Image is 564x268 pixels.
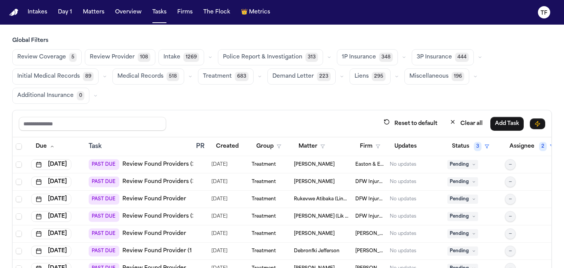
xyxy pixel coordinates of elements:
span: Review Provider [90,53,135,61]
span: 295 [372,72,386,81]
button: Day 1 [55,5,75,19]
button: Initial Medical Records89 [12,68,99,85]
span: Liens [355,73,369,80]
span: Treatment [203,73,232,80]
button: Treatment683 [198,68,254,85]
button: Intakes [25,5,50,19]
span: Demand Letter [272,73,314,80]
button: Police Report & Investigation313 [218,49,323,65]
span: Additional Insurance [17,92,74,100]
button: Firms [174,5,196,19]
span: Initial Medical Records [17,73,80,80]
img: Finch Logo [9,9,18,16]
button: Clear all [445,117,487,131]
button: 3P Insurance444 [412,49,474,65]
span: 444 [455,53,469,62]
span: 3P Insurance [417,53,452,61]
h3: Global Filters [12,37,552,45]
span: 518 [167,72,179,81]
a: Home [9,9,18,16]
button: Review Coverage5 [12,49,82,65]
span: Police Report & Investigation [223,53,302,61]
button: crownMetrics [238,5,273,19]
button: Add Task [490,117,524,131]
span: 1269 [183,53,199,62]
span: 348 [379,53,393,62]
button: Medical Records518 [112,68,184,85]
span: 683 [235,72,249,81]
button: Review Provider108 [85,49,155,65]
button: Tasks [149,5,170,19]
button: Miscellaneous196 [404,68,469,85]
span: Medical Records [117,73,163,80]
span: 89 [83,72,94,81]
button: Overview [112,5,145,19]
span: 5 [69,53,77,62]
span: 108 [138,53,150,62]
button: Reset to default [379,117,442,131]
span: 223 [317,72,331,81]
button: Matters [80,5,107,19]
button: 1P Insurance348 [337,49,398,65]
button: The Flock [200,5,233,19]
span: Review Coverage [17,53,66,61]
button: Liens295 [350,68,391,85]
span: 0 [77,91,84,100]
span: Miscellaneous [409,73,449,80]
button: Intake1269 [158,49,204,65]
span: 196 [452,72,464,81]
button: Immediate Task [530,118,545,129]
span: Intake [163,53,180,61]
button: Demand Letter223 [267,68,336,85]
button: Additional Insurance0 [12,88,89,104]
span: 1P Insurance [342,53,376,61]
span: 313 [305,53,318,62]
